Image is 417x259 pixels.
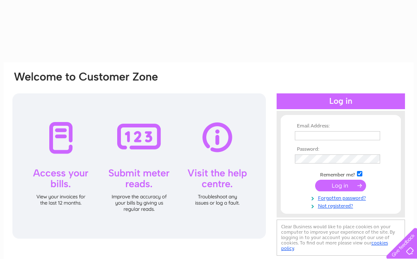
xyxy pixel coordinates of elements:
[295,193,389,201] a: Forgotten password?
[293,170,389,178] td: Remember me?
[277,220,405,256] div: Clear Business would like to place cookies on your computer to improve your experience of the sit...
[295,201,389,209] a: Not registered?
[293,147,389,152] th: Password:
[293,123,389,129] th: Email Address:
[281,240,388,251] a: cookies policy
[315,180,366,191] input: Submit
